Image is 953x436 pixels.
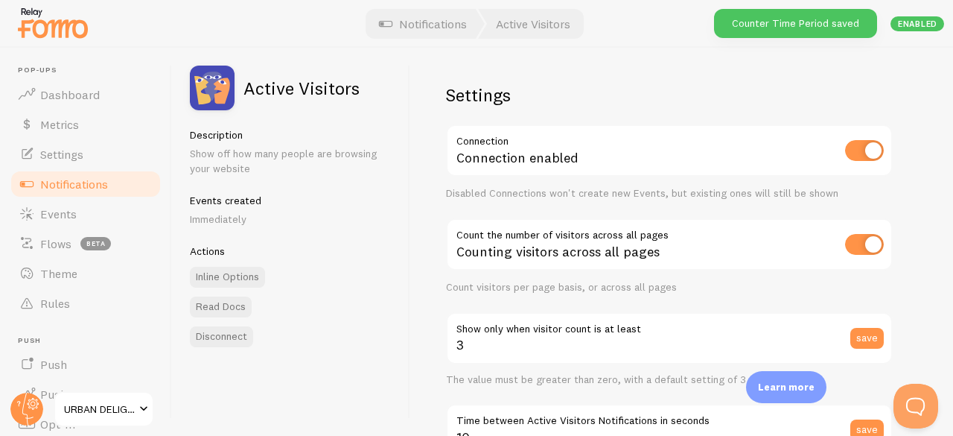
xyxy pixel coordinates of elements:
[446,404,893,429] label: Time between Active Visitors Notifications in seconds
[9,139,162,169] a: Settings
[54,391,154,427] a: URBAN DELIGHT
[9,259,162,288] a: Theme
[446,218,893,273] div: Counting visitors across all pages
[446,312,893,338] label: Show only when visitor count is at least
[40,177,108,192] span: Notifications
[18,336,162,346] span: Push
[16,4,90,42] img: fomo-relay-logo-orange.svg
[446,312,893,364] input: 3
[9,169,162,199] a: Notifications
[40,147,83,162] span: Settings
[446,281,893,294] div: Count visitors per page basis, or across all pages
[9,288,162,318] a: Rules
[40,296,70,311] span: Rules
[9,350,162,379] a: Push
[190,267,265,288] a: Inline Options
[758,380,815,394] p: Learn more
[243,79,360,97] h2: Active Visitors
[714,9,877,38] div: Counter Time Period saved
[446,373,893,387] div: The value must be greater than zero, with a default setting of 3
[893,384,938,429] iframe: Help Scout Beacon - Open
[40,266,77,281] span: Theme
[40,117,79,132] span: Metrics
[9,199,162,229] a: Events
[80,237,111,250] span: beta
[190,297,252,317] a: Read Docs
[40,236,71,251] span: Flows
[190,66,235,110] img: fomo_icons_pageviews.svg
[18,66,162,75] span: Pop-ups
[446,124,893,179] div: Connection enabled
[446,83,893,107] h2: Settings
[746,371,826,403] div: Learn more
[190,244,392,258] h5: Actions
[190,212,392,227] p: Immediately
[190,146,392,176] p: Show off how many people are browsing your website
[190,194,392,207] h5: Events created
[9,80,162,110] a: Dashboard
[190,326,253,347] button: Disconnect
[9,379,162,409] a: Push Data
[64,400,135,418] span: URBAN DELIGHT
[446,187,893,200] div: Disabled Connections won't create new Events, but existing ones will still be shown
[9,229,162,259] a: Flows beta
[9,110,162,139] a: Metrics
[40,87,100,102] span: Dashboard
[850,328,884,349] button: save
[40,357,67,372] span: Push
[40,387,96,402] span: Push Data
[190,128,392,142] h5: Description
[40,206,77,221] span: Events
